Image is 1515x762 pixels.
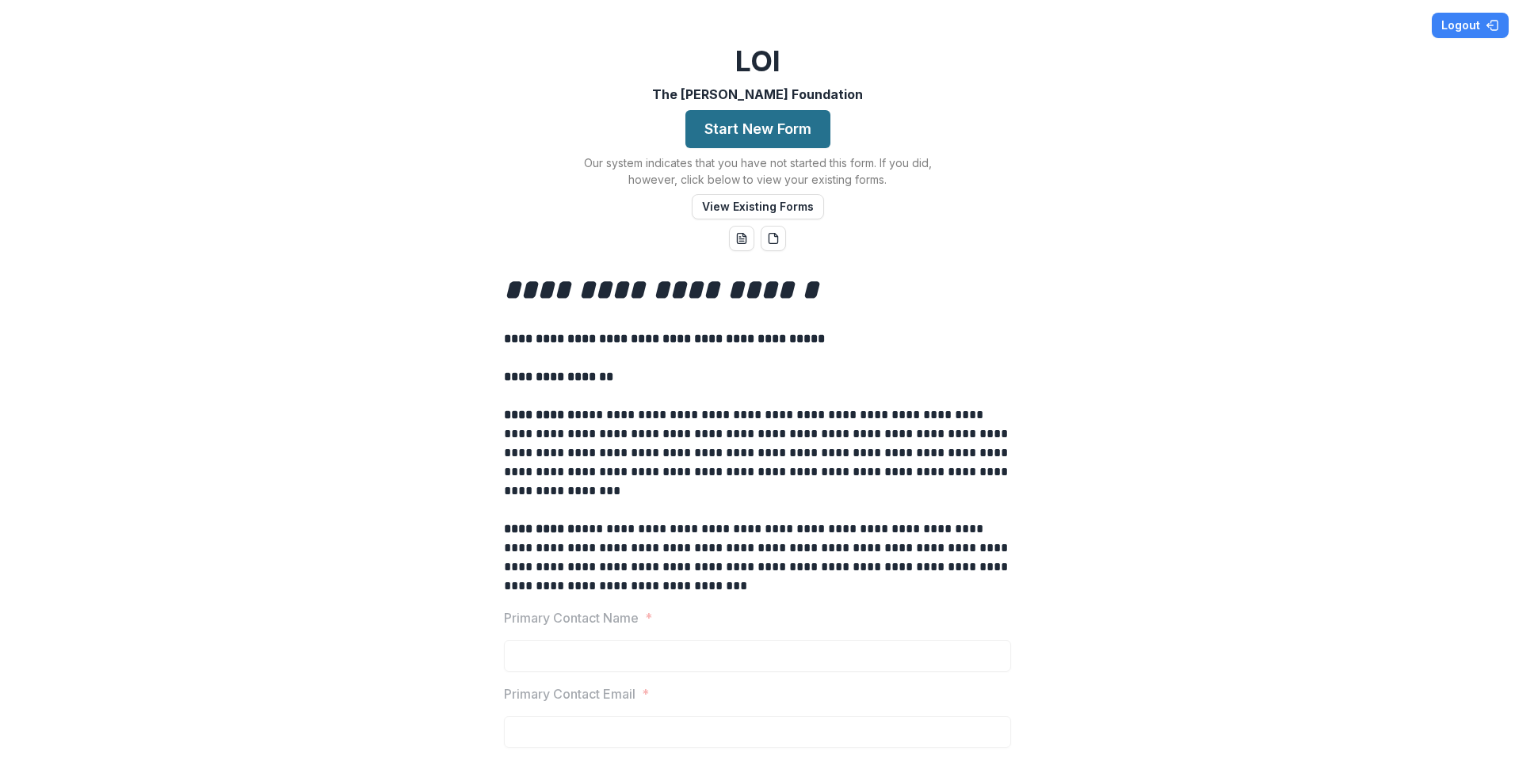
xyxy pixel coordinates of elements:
[729,226,754,251] button: word-download
[761,226,786,251] button: pdf-download
[1432,13,1509,38] button: Logout
[559,154,956,188] p: Our system indicates that you have not started this form. If you did, however, click below to vie...
[692,194,824,219] button: View Existing Forms
[735,44,780,78] h2: LOI
[504,684,635,703] p: Primary Contact Email
[685,110,830,148] button: Start New Form
[504,608,639,627] p: Primary Contact Name
[652,85,863,104] p: The [PERSON_NAME] Foundation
